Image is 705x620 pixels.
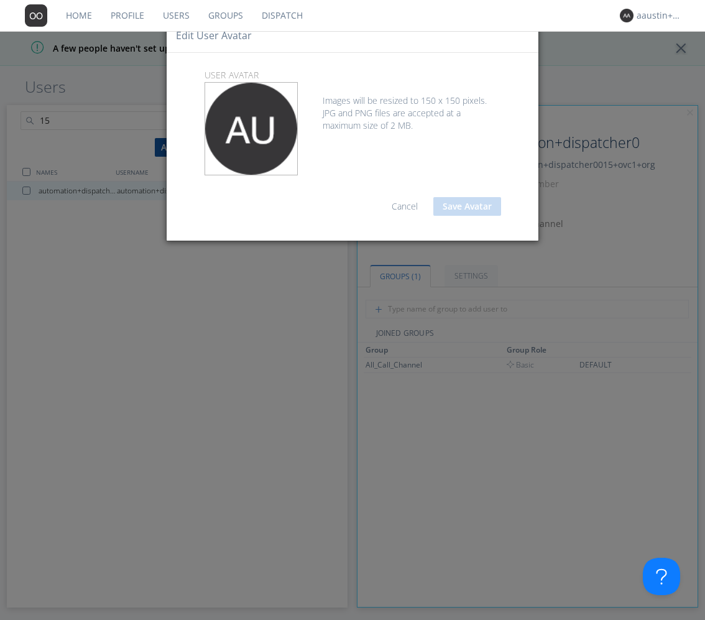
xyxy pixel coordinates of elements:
img: 373638.png [620,9,634,22]
h4: Edit user Avatar [176,29,252,43]
img: 373638.png [25,4,47,27]
div: aaustin+ovc1+org [637,9,683,22]
p: user Avatar [195,68,510,82]
div: Images will be resized to 150 x 150 pixels. JPG and PNG files are accepted at a maximum size of 2... [205,82,501,132]
img: 373638.png [205,83,297,175]
a: Cancel [392,200,418,212]
button: Save Avatar [433,197,501,216]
